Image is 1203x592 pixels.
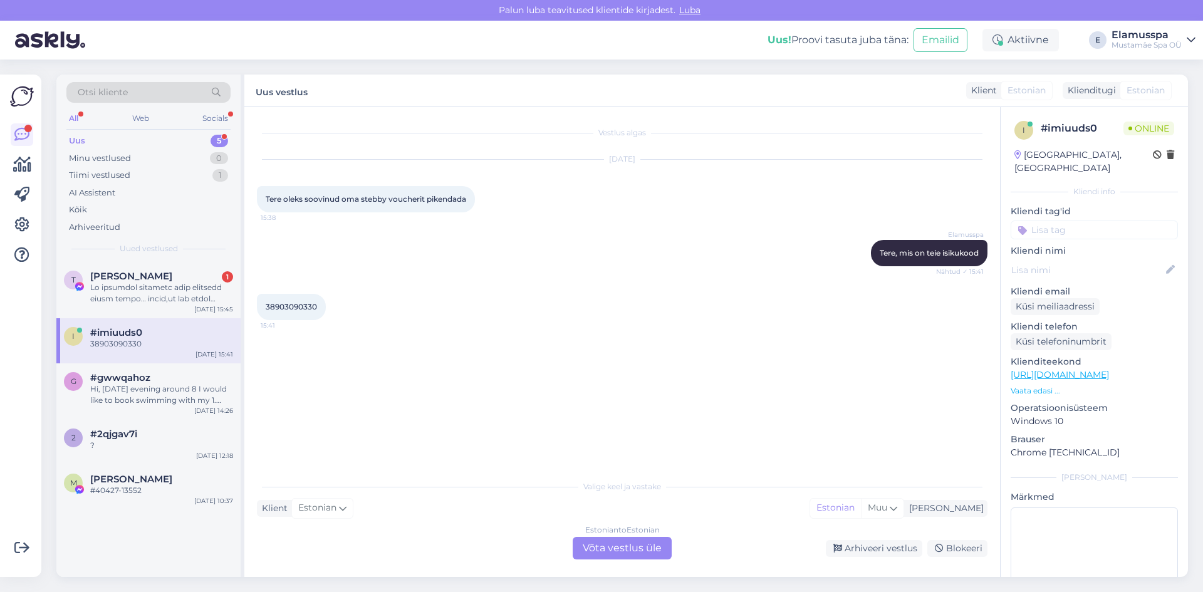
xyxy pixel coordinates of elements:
button: Emailid [914,28,967,52]
div: Lo ipsumdol sitametc adip elitsedd eiusm tempo… incid,ut lab etdol magnaal en adminimve quis nost... [90,282,233,304]
span: Uued vestlused [120,243,178,254]
span: Estonian [1008,84,1046,97]
span: #gwwqahoz [90,372,150,383]
div: Proovi tasuta juba täna: [768,33,909,48]
div: Estonian to Estonian [585,524,660,536]
div: [DATE] 10:37 [194,496,233,506]
div: Klienditugi [1063,84,1116,97]
img: Askly Logo [10,85,34,108]
span: T [71,275,76,284]
div: Uus [69,135,85,147]
span: 15:41 [261,321,308,330]
div: Kliendi info [1011,186,1178,197]
input: Lisa tag [1011,221,1178,239]
span: Estonian [1127,84,1165,97]
div: [DATE] 12:18 [196,451,233,460]
p: Kliendi tag'id [1011,205,1178,218]
a: [URL][DOMAIN_NAME] [1011,369,1109,380]
div: Võta vestlus üle [573,537,672,559]
p: Kliendi email [1011,285,1178,298]
div: # imiuuds0 [1041,121,1123,136]
div: Arhiveeritud [69,221,120,234]
span: M [70,478,77,487]
label: Uus vestlus [256,82,308,99]
div: Valige keel ja vastake [257,481,987,492]
div: Blokeeri [927,540,987,557]
p: Klienditeekond [1011,355,1178,368]
span: Terosmo Lindeta [90,271,172,282]
div: Mustamäe Spa OÜ [1112,40,1182,50]
p: Vaata edasi ... [1011,385,1178,397]
div: Klient [966,84,997,97]
p: Brauser [1011,433,1178,446]
span: g [71,376,76,386]
div: AI Assistent [69,187,115,199]
div: Elamusspa [1112,30,1182,40]
span: #2qjgav7i [90,428,137,440]
span: i [1023,125,1025,135]
div: Hi, [DATE] evening around 8 I would like to book swimming with my 1.[DEMOGRAPHIC_DATA] baby. Wher... [90,383,233,406]
p: Märkmed [1011,491,1178,504]
span: Estonian [298,501,336,515]
span: Otsi kliente [78,86,128,99]
span: #imiuuds0 [90,327,142,338]
div: Minu vestlused [69,152,131,165]
input: Lisa nimi [1011,263,1164,277]
div: Klient [257,502,288,515]
div: 1 [222,271,233,283]
div: Web [130,110,152,127]
div: E [1089,31,1107,49]
div: [DATE] 15:45 [194,304,233,314]
p: Kliendi telefon [1011,320,1178,333]
span: Tere oleks soovinud oma stebby voucherit pikendada [266,194,466,204]
span: Muu [868,502,887,513]
span: Elamusspa [937,230,984,239]
b: Uus! [768,34,791,46]
span: 2 [71,433,76,442]
div: Aktiivne [982,29,1059,51]
span: Marina Saar [90,474,172,485]
div: 1 [212,169,228,182]
div: ? [90,440,233,451]
span: Tere, mis on teie isikukood [880,248,979,257]
a: ElamusspaMustamäe Spa OÜ [1112,30,1195,50]
span: 38903090330 [266,302,317,311]
p: Chrome [TECHNICAL_ID] [1011,446,1178,459]
div: Kõik [69,204,87,216]
div: [PERSON_NAME] [904,502,984,515]
span: i [72,331,75,341]
div: Arhiveeri vestlus [826,540,922,557]
div: All [66,110,81,127]
span: Nähtud ✓ 15:41 [936,267,984,276]
div: Küsi telefoninumbrit [1011,333,1112,350]
div: [DATE] 15:41 [195,350,233,359]
div: [PERSON_NAME] [1011,472,1178,483]
span: Luba [675,4,704,16]
div: [GEOGRAPHIC_DATA], [GEOGRAPHIC_DATA] [1014,148,1153,175]
p: Operatsioonisüsteem [1011,402,1178,415]
span: 15:38 [261,213,308,222]
div: 5 [211,135,228,147]
div: 38903090330 [90,338,233,350]
div: Socials [200,110,231,127]
p: Windows 10 [1011,415,1178,428]
div: [DATE] [257,153,987,165]
div: Vestlus algas [257,127,987,138]
div: [DATE] 14:26 [194,406,233,415]
div: Küsi meiliaadressi [1011,298,1100,315]
div: #40427-13552 [90,485,233,496]
div: Estonian [810,499,861,517]
div: 0 [210,152,228,165]
p: Kliendi nimi [1011,244,1178,257]
div: Tiimi vestlused [69,169,130,182]
span: Online [1123,122,1174,135]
